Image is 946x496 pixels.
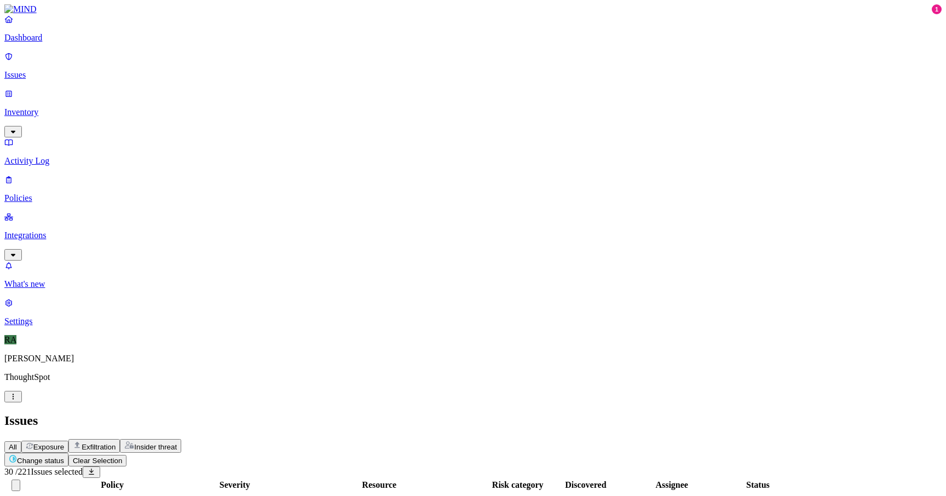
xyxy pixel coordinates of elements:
a: Policies [4,175,942,203]
a: What's new [4,261,942,289]
p: ThoughtSpot [4,372,942,382]
div: Severity [199,480,270,490]
span: 30 [4,467,13,476]
a: Activity Log [4,137,942,166]
button: Clear Selection [68,455,126,466]
p: Integrations [4,230,942,240]
h2: Issues [4,413,942,428]
div: Resource [273,480,486,490]
button: Change status [4,453,68,466]
p: Activity Log [4,156,942,166]
p: Inventory [4,107,942,117]
span: / 221 Issues selected [4,467,83,476]
span: All [9,443,17,451]
p: Dashboard [4,33,942,43]
p: What's new [4,279,942,289]
a: Integrations [4,212,942,259]
div: Status [722,480,794,490]
p: Issues [4,70,942,80]
div: Assignee [624,480,719,490]
span: RA [4,335,16,344]
p: [PERSON_NAME] [4,354,942,364]
div: Policy [28,480,197,490]
span: Exposure [33,443,64,451]
button: Select all [11,480,20,491]
img: status-in-progress [9,454,17,463]
a: Inventory [4,89,942,136]
p: Policies [4,193,942,203]
p: Settings [4,316,942,326]
span: Insider threat [134,443,177,451]
img: MIND [4,4,37,14]
div: Risk category [488,480,547,490]
div: Discovered [550,480,621,490]
a: MIND [4,4,942,14]
a: Issues [4,51,942,80]
div: 1 [932,4,942,14]
span: Exfiltration [82,443,116,451]
a: Settings [4,298,942,326]
a: Dashboard [4,14,942,43]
